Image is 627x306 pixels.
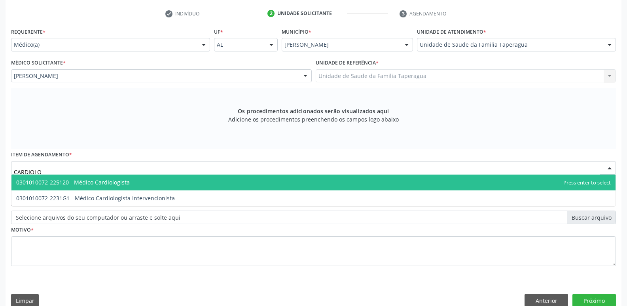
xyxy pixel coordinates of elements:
[14,72,296,80] span: [PERSON_NAME]
[277,10,332,17] div: Unidade solicitante
[11,26,45,38] label: Requerente
[282,26,311,38] label: Município
[217,41,261,49] span: AL
[11,57,66,69] label: Médico Solicitante
[238,107,389,115] span: Os procedimentos adicionados serão visualizados aqui
[16,194,175,202] span: 0301010072-2231G1 - Médico Cardiologista Intervencionista
[267,10,275,17] div: 2
[417,26,486,38] label: Unidade de atendimento
[11,224,34,236] label: Motivo
[420,41,600,49] span: Unidade de Saude da Familia Taperagua
[14,41,194,49] span: Médico(a)
[11,149,72,161] label: Item de agendamento
[14,164,600,180] input: Buscar por procedimento
[284,41,397,49] span: [PERSON_NAME]
[228,115,399,124] span: Adicione os procedimentos preenchendo os campos logo abaixo
[316,57,379,69] label: Unidade de referência
[16,179,130,186] span: 0301010072-225120 - Médico Cardiologista
[214,26,223,38] label: UF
